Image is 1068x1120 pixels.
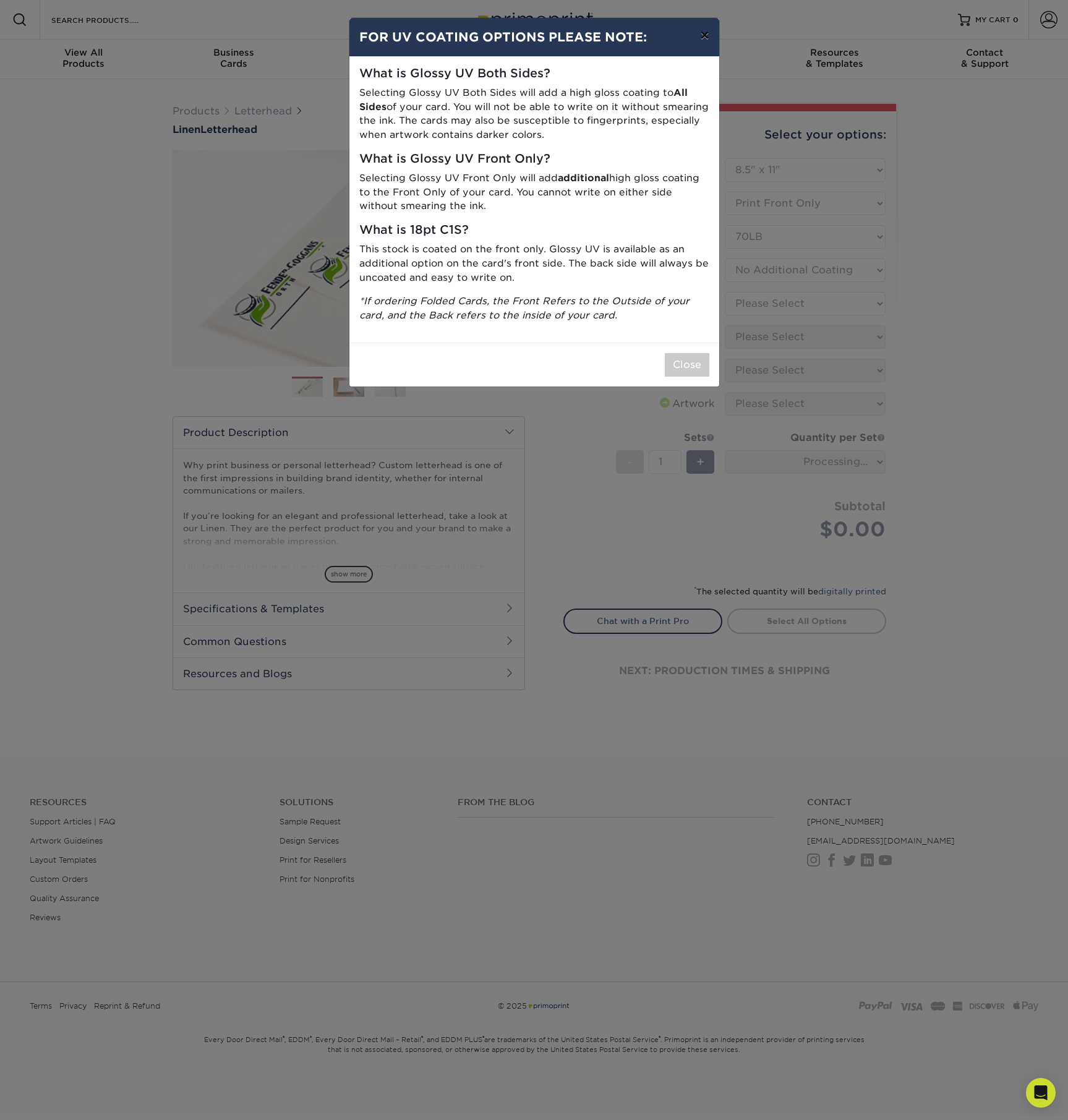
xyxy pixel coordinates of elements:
[359,67,709,81] h5: What is Glossy UV Both Sides?
[359,87,688,113] strong: All Sides
[359,86,709,142] p: Selecting Glossy UV Both Sides will add a high gloss coating to of your card. You will not be abl...
[1026,1078,1056,1108] div: Open Intercom Messenger
[359,295,690,321] i: *If ordering Folded Cards, the Front Refers to the Outside of your card, and the Back refers to t...
[359,171,709,213] p: Selecting Glossy UV Front Only will add high gloss coating to the Front Only of your card. You ca...
[690,18,719,53] button: ×
[665,353,709,377] button: Close
[359,223,709,237] h5: What is 18pt C1S?
[558,172,609,184] strong: additional
[359,28,709,46] h4: FOR UV COATING OPTIONS PLEASE NOTE:
[359,242,709,284] p: This stock is coated on the front only. Glossy UV is available as an additional option on the car...
[359,152,709,166] h5: What is Glossy UV Front Only?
